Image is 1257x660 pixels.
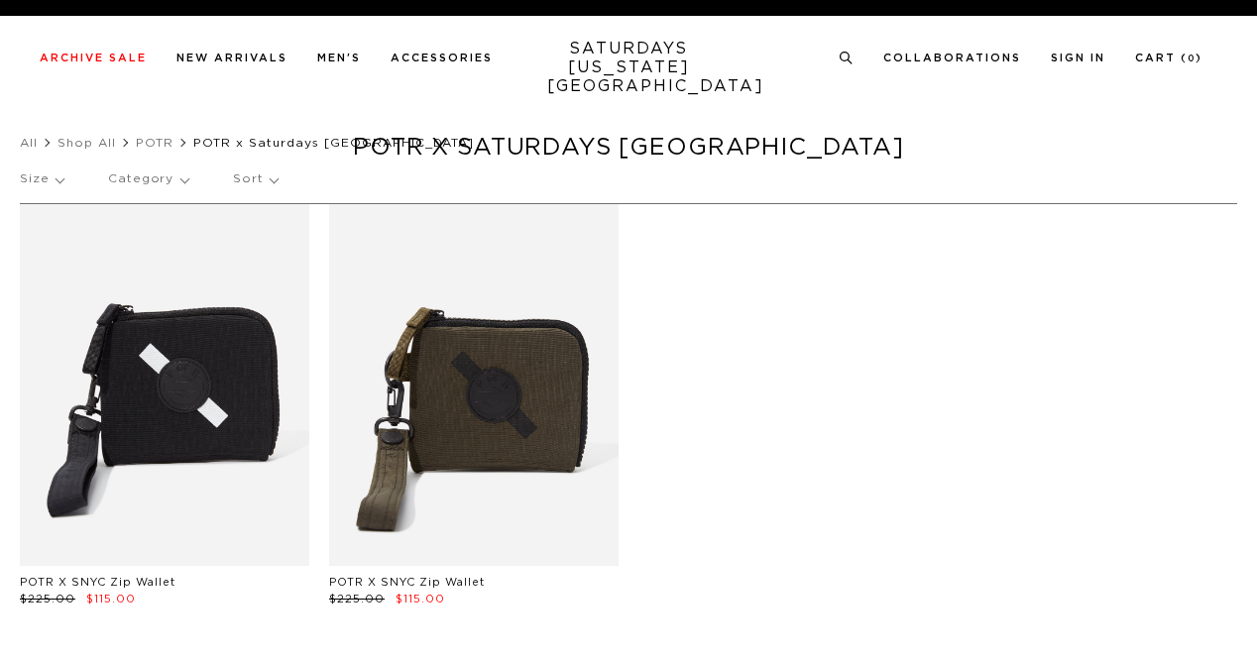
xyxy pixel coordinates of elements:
[396,594,445,605] span: $115.00
[547,40,711,96] a: SATURDAYS[US_STATE][GEOGRAPHIC_DATA]
[20,577,175,588] a: POTR X SNYC Zip Wallet
[329,577,485,588] a: POTR X SNYC Zip Wallet
[20,137,38,149] a: All
[136,137,173,149] a: POTR
[57,137,116,149] a: Shop All
[317,53,361,63] a: Men's
[1051,53,1105,63] a: Sign In
[233,157,278,202] p: Sort
[1135,53,1202,63] a: Cart (0)
[193,137,474,149] span: POTR x Saturdays [GEOGRAPHIC_DATA]
[86,594,136,605] span: $115.00
[1188,55,1196,63] small: 0
[40,53,147,63] a: Archive Sale
[176,53,287,63] a: New Arrivals
[108,157,188,202] p: Category
[20,594,75,605] span: $225.00
[20,157,63,202] p: Size
[329,594,385,605] span: $225.00
[883,53,1021,63] a: Collaborations
[391,53,493,63] a: Accessories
